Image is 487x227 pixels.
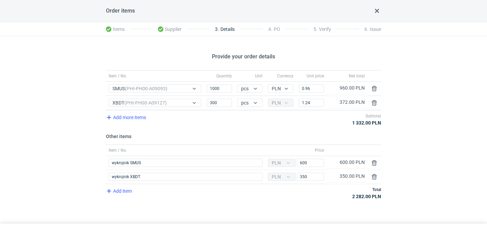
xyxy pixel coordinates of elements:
[255,73,263,79] span: Unit
[152,22,187,36] li: Supplier
[352,187,381,192] h4: Total
[277,73,293,79] span: Currency
[124,100,167,106] em: (PHI-PH00-A09127)
[329,84,365,91] div: 960.00 PLN
[359,22,381,36] li: Issue
[329,99,365,106] div: 372.00 PLN
[352,113,381,119] h4: Subtotal
[106,134,381,139] h3: Other items
[370,99,378,107] button: Remove item
[125,86,167,91] em: (PHI-PH00-A09093)
[106,22,130,36] li: Items
[212,53,275,61] h2: Provide your order details
[315,148,324,153] span: Price
[370,159,378,167] button: Remove item
[329,159,365,166] div: 600.00 PLN
[370,84,378,93] button: Remove item
[352,120,381,126] div: 1 332.00 PLN
[210,22,240,36] li: Details
[370,173,378,181] button: Remove item
[216,73,232,79] span: Quantity
[215,26,219,32] span: 3 .
[105,187,132,195] button: Add item
[109,73,127,79] span: Item / No.
[241,86,249,91] span: pcs
[109,148,127,153] span: Item / No.
[241,100,249,106] span: pcs
[364,26,368,32] span: 6 .
[105,113,146,121] button: Add more items
[112,86,167,91] span: SMUS
[308,22,337,36] li: Verify
[268,26,272,32] span: 4 .
[349,73,365,79] span: Net total
[329,173,365,179] div: 350.00 PLN
[352,194,381,199] div: 2 282.00 PLN
[263,22,286,36] li: PO
[307,73,324,79] span: Unit price
[313,26,318,32] span: 5 .
[272,86,281,91] span: PLN
[112,100,167,106] span: XBDT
